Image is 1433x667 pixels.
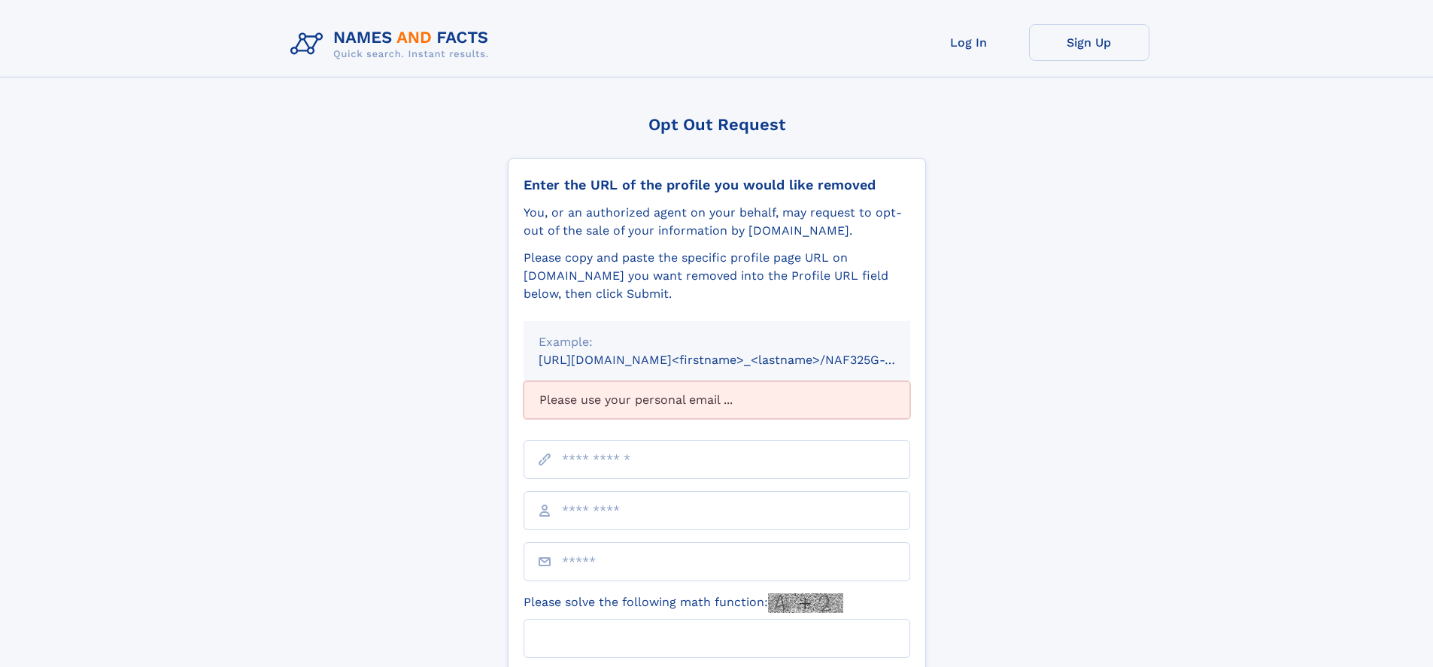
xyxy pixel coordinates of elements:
div: Please copy and paste the specific profile page URL on [DOMAIN_NAME] you want removed into the Pr... [524,249,910,303]
div: Opt Out Request [508,115,926,134]
img: Logo Names and Facts [284,24,501,65]
div: Enter the URL of the profile you would like removed [524,177,910,193]
div: Example: [539,333,895,351]
div: You, or an authorized agent on your behalf, may request to opt-out of the sale of your informatio... [524,204,910,240]
small: [URL][DOMAIN_NAME]<firstname>_<lastname>/NAF325G-xxxxxxxx [539,353,939,367]
div: Please use your personal email ... [524,381,910,419]
a: Log In [909,24,1029,61]
a: Sign Up [1029,24,1149,61]
label: Please solve the following math function: [524,593,843,613]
